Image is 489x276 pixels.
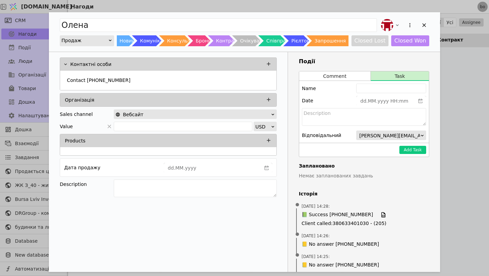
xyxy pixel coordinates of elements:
button: Task [371,71,429,81]
p: Організація [65,97,94,104]
button: Closed Lost [351,35,389,46]
svg: calender simple [264,166,269,170]
input: dd.MM.yyyy HH:mm [357,96,415,106]
div: Відповідальний [302,131,341,140]
span: Value [60,122,73,131]
img: online-store.svg [115,112,120,117]
p: Products [65,137,85,144]
div: Комунікація [140,35,170,46]
div: Description [60,179,114,189]
button: Comment [299,71,370,81]
p: Contact [PHONE_NUMBER] [67,77,130,84]
div: USD [255,122,271,132]
span: Вебсайт [123,110,143,119]
h4: Історія [299,190,429,197]
div: Name [302,84,316,93]
label: Date [302,97,313,104]
div: Продаж [61,36,108,45]
p: Контактні особи [70,61,111,68]
span: Client called : 380633401030 - (205) [302,220,427,227]
span: • [294,247,301,264]
div: Рієлтори [291,35,313,46]
h3: Події [299,57,429,66]
span: [DATE] 14:26 : [302,233,330,239]
span: 📒 No answer [PHONE_NUMBER] [302,241,379,248]
div: Очікування [240,35,268,46]
span: [PERSON_NAME][EMAIL_ADDRESS][DOMAIN_NAME] [359,131,482,140]
div: Дата продажу [64,163,100,172]
div: Співпраця [266,35,292,46]
span: [DATE] 14:25 : [302,254,330,260]
span: 📗 Success [PHONE_NUMBER] [302,211,373,219]
button: Closed Won [391,35,429,46]
span: [DATE] 14:28 : [302,203,330,209]
svg: calender simple [418,99,423,103]
div: Контракт [216,35,240,46]
span: • [294,196,301,214]
button: Add Task [399,146,426,154]
img: bo [381,19,393,31]
div: Запрошення [314,35,346,46]
span: 📒 No answer [PHONE_NUMBER] [302,261,379,269]
div: Консультація [167,35,201,46]
div: Sales channel [60,109,93,119]
div: Бронь [196,35,211,46]
div: Новий [120,35,135,46]
input: dd.MM.yyyy [164,163,261,173]
div: Add Opportunity [49,12,440,272]
span: • [294,226,301,243]
h4: Заплановано [299,162,429,170]
p: Немає запланованих завдань [299,172,429,179]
